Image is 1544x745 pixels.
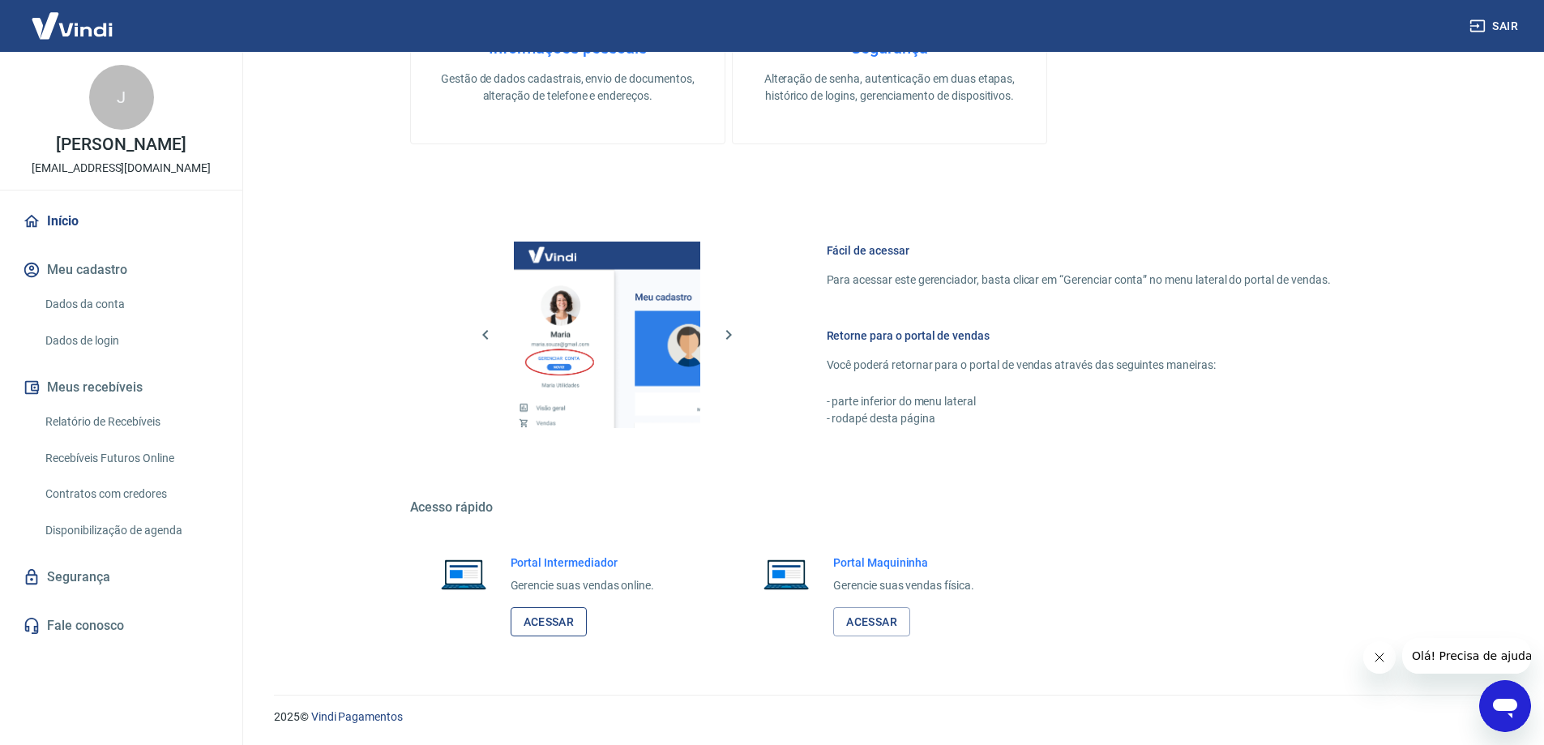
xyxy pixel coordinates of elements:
[19,370,223,405] button: Meus recebíveis
[511,554,655,571] h6: Portal Intermediador
[274,709,1505,726] p: 2025 ©
[833,607,910,637] a: Acessar
[89,65,154,130] div: J
[39,405,223,439] a: Relatório de Recebíveis
[410,499,1370,516] h5: Acesso rápido
[827,242,1331,259] h6: Fácil de acessar
[437,71,699,105] p: Gestão de dados cadastrais, envio de documentos, alteração de telefone e endereços.
[39,442,223,475] a: Recebíveis Futuros Online
[827,272,1331,289] p: Para acessar este gerenciador, basta clicar em “Gerenciar conta” no menu lateral do portal de ven...
[833,577,974,594] p: Gerencie suas vendas física.
[511,607,588,637] a: Acessar
[19,1,125,50] img: Vindi
[39,324,223,358] a: Dados de login
[39,514,223,547] a: Disponibilização de agenda
[759,71,1020,105] p: Alteração de senha, autenticação em duas etapas, histórico de logins, gerenciamento de dispositivos.
[19,608,223,644] a: Fale conosco
[56,136,186,153] p: [PERSON_NAME]
[514,242,700,428] img: Imagem da dashboard mostrando o botão de gerenciar conta na sidebar no lado esquerdo
[19,559,223,595] a: Segurança
[19,252,223,288] button: Meu cadastro
[833,554,974,571] h6: Portal Maquininha
[752,554,820,593] img: Imagem de um notebook aberto
[1466,11,1525,41] button: Sair
[10,11,136,24] span: Olá! Precisa de ajuda?
[827,328,1331,344] h6: Retorne para o portal de vendas
[827,357,1331,374] p: Você poderá retornar para o portal de vendas através das seguintes maneiras:
[1402,638,1531,674] iframe: Mensagem da empresa
[1479,680,1531,732] iframe: Botão para abrir a janela de mensagens
[511,577,655,594] p: Gerencie suas vendas online.
[827,393,1331,410] p: - parte inferior do menu lateral
[32,160,211,177] p: [EMAIL_ADDRESS][DOMAIN_NAME]
[1363,641,1396,674] iframe: Fechar mensagem
[19,203,223,239] a: Início
[39,288,223,321] a: Dados da conta
[827,410,1331,427] p: - rodapé desta página
[430,554,498,593] img: Imagem de um notebook aberto
[39,477,223,511] a: Contratos com credores
[311,710,403,723] a: Vindi Pagamentos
